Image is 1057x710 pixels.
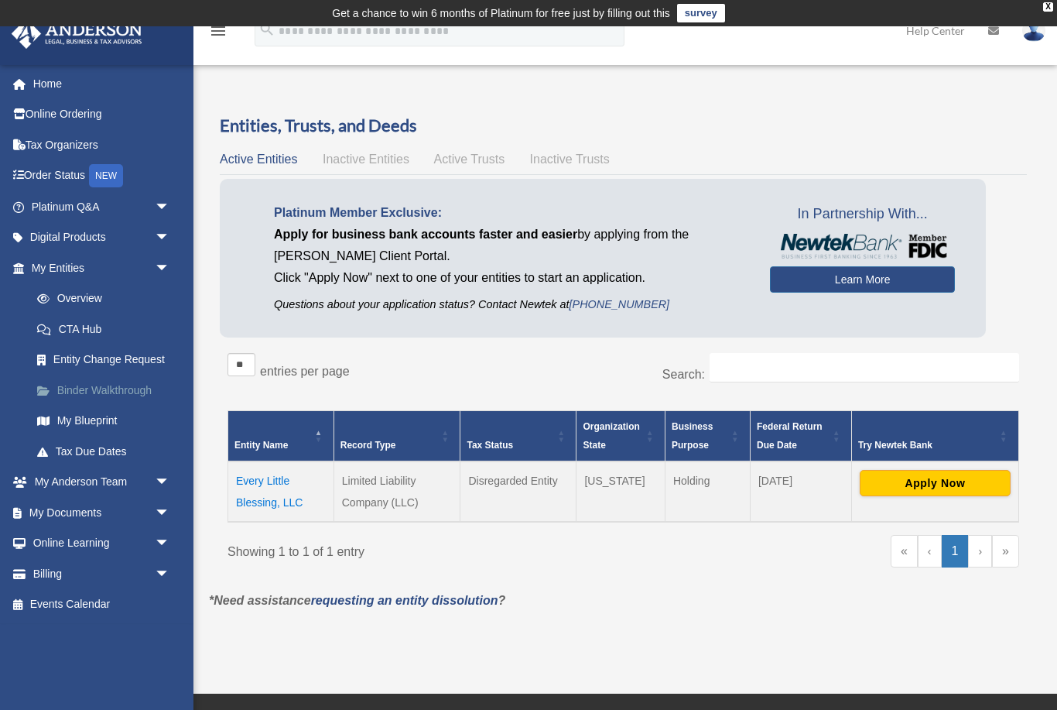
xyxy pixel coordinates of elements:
a: survey [677,4,725,22]
span: Record Type [340,440,396,451]
a: My Anderson Teamarrow_drop_down [11,467,193,498]
div: NEW [89,164,123,187]
th: Tax Status: Activate to sort [460,410,576,461]
td: Holding [665,461,750,522]
span: Apply for business bank accounts faster and easier [274,228,577,241]
i: menu [209,22,227,40]
span: arrow_drop_down [155,252,186,284]
th: Record Type: Activate to sort [334,410,460,461]
a: Previous [918,535,942,568]
span: In Partnership With... [770,202,955,227]
a: Entity Change Request [22,345,193,376]
a: Digital Productsarrow_drop_down [11,222,193,253]
a: Learn More [770,266,955,293]
label: Search: [662,368,705,381]
span: arrow_drop_down [155,497,186,529]
em: *Need assistance ? [209,594,505,607]
a: 1 [942,535,969,568]
span: Organization State [583,421,639,451]
a: Order StatusNEW [11,160,193,192]
label: entries per page [260,365,350,378]
span: Tax Status [467,440,513,451]
a: [PHONE_NUMBER] [570,298,670,310]
span: arrow_drop_down [155,467,186,499]
p: Platinum Member Exclusive: [274,202,747,224]
a: CTA Hub [22,314,193,345]
a: My Entitiesarrow_drop_down [11,252,193,283]
div: Showing 1 to 1 of 1 entry [227,535,612,563]
span: Active Entities [220,153,297,166]
span: Inactive Entities [323,153,409,166]
span: Federal Return Due Date [757,421,823,451]
a: Events Calendar [11,589,193,620]
p: Questions about your application status? Contact Newtek at [274,295,747,314]
th: Federal Return Due Date: Activate to sort [750,410,851,461]
a: Next [968,535,992,568]
span: arrow_drop_down [155,191,186,223]
span: arrow_drop_down [155,222,186,254]
img: Anderson Advisors Platinum Portal [7,19,147,49]
div: Get a chance to win 6 months of Platinum for free just by filling out this [332,4,670,22]
th: Business Purpose: Activate to sort [665,410,750,461]
h3: Entities, Trusts, and Deeds [220,114,1027,138]
p: Click "Apply Now" next to one of your entities to start an application. [274,267,747,289]
th: Organization State: Activate to sort [576,410,665,461]
p: by applying from the [PERSON_NAME] Client Portal. [274,224,747,267]
a: Online Learningarrow_drop_down [11,528,193,559]
div: close [1043,2,1053,12]
a: My Documentsarrow_drop_down [11,497,193,528]
a: Tax Organizers [11,129,193,160]
img: User Pic [1022,19,1045,42]
a: Online Ordering [11,99,193,130]
th: Entity Name: Activate to invert sorting [228,410,334,461]
a: Platinum Q&Aarrow_drop_down [11,191,193,222]
a: menu [209,27,227,40]
a: My Blueprint [22,406,193,437]
td: [DATE] [750,461,851,522]
a: First [891,535,918,568]
td: [US_STATE] [576,461,665,522]
img: NewtekBankLogoSM.png [778,234,947,259]
button: Apply Now [860,470,1011,496]
span: Inactive Trusts [530,153,610,166]
span: Entity Name [234,440,288,451]
a: Billingarrow_drop_down [11,558,193,589]
a: Tax Due Dates [22,436,193,467]
div: Try Newtek Bank [858,436,995,454]
a: Home [11,68,193,99]
span: arrow_drop_down [155,528,186,560]
a: Binder Walkthrough [22,375,193,406]
span: arrow_drop_down [155,558,186,590]
td: Every Little Blessing, LLC [228,461,334,522]
i: search [258,21,275,38]
td: Disregarded Entity [460,461,576,522]
a: Last [992,535,1019,568]
a: requesting an entity dissolution [311,594,498,607]
td: Limited Liability Company (LLC) [334,461,460,522]
a: Overview [22,283,186,314]
span: Business Purpose [672,421,713,451]
span: Active Trusts [434,153,505,166]
th: Try Newtek Bank : Activate to sort [851,410,1018,461]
